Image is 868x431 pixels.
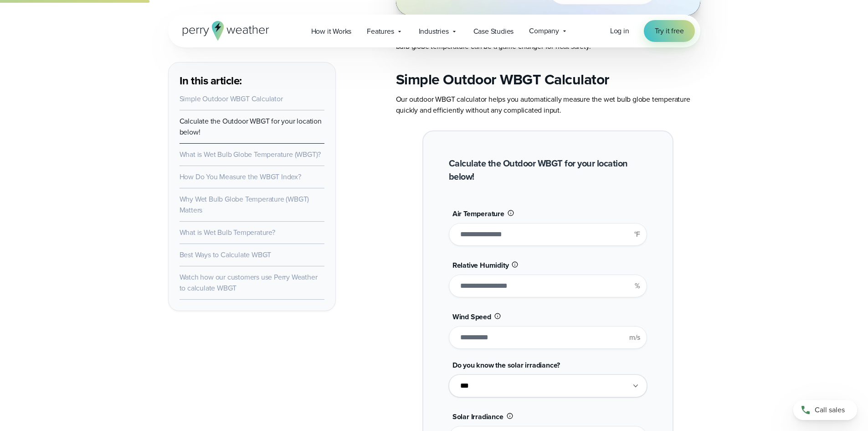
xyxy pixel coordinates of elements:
span: Solar Irradiance [452,411,503,422]
span: Company [529,26,559,36]
a: Case Studies [466,22,522,41]
p: Our outdoor WBGT calculator helps you automatically measure the wet bulb globe temperature quickl... [396,94,700,116]
a: Simple Outdoor WBGT Calculator [180,93,283,104]
a: Watch how our customers use Perry Weather to calculate WBGT [180,272,318,293]
a: What is Wet Bulb Temperature? [180,227,275,238]
span: Features [367,26,394,37]
a: How it Works [303,22,360,41]
a: How Do You Measure the WBGT Index? [180,171,301,182]
a: Best Ways to Calculate WBGT [180,249,272,260]
a: Calculate the Outdoor WBGT for your location below! [180,116,322,137]
a: Why Wet Bulb Globe Temperature (WBGT) Matters [180,194,309,215]
a: Try it free [644,20,695,42]
a: Log in [610,26,629,36]
span: Industries [419,26,449,37]
span: Air Temperature [452,208,504,219]
span: Do you know the solar irradiance? [452,360,560,370]
a: Call sales [793,400,857,420]
h2: Calculate the Outdoor WBGT for your location below! [449,157,647,183]
h2: Simple Outdoor WBGT Calculator [396,70,700,88]
span: Try it free [655,26,684,36]
a: What is Wet Bulb Globe Temperature (WBGT)? [180,149,321,160]
span: Relative Humidity [452,260,509,270]
h3: In this article: [180,73,324,88]
span: Wind Speed [452,312,491,322]
span: Call sales [815,405,845,415]
span: How it Works [311,26,352,37]
span: Case Studies [473,26,514,37]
